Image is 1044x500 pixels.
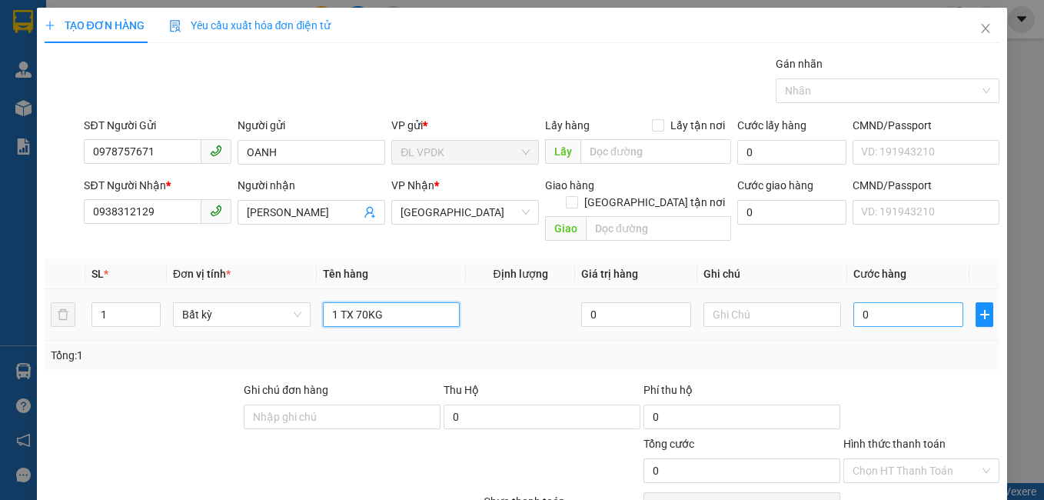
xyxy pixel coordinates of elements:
span: Thu Hộ [444,384,479,396]
span: Giao [545,216,586,241]
div: CMND/Passport [853,177,1000,194]
input: Dọc đường [586,216,731,241]
span: Đơn vị tính [173,268,231,280]
div: Người gửi [238,117,385,134]
div: VP gửi [391,117,539,134]
input: Ghi chú đơn hàng [244,405,441,429]
span: [GEOGRAPHIC_DATA] tận nơi [578,194,731,211]
span: close [979,22,992,35]
label: Gán nhãn [776,58,823,70]
div: SĐT Người Gửi [84,117,231,134]
span: Bất kỳ [182,303,301,326]
div: Người nhận [238,177,385,194]
span: Lấy hàng [545,119,590,132]
b: Phúc An Express [19,99,80,198]
div: SĐT Người Nhận [84,177,231,194]
span: Lấy tận nơi [664,117,731,134]
img: icon [169,20,181,32]
div: Phí thu hộ [643,382,840,405]
span: user-add [364,206,376,218]
span: phone [210,145,222,157]
input: Cước giao hàng [737,200,846,225]
span: Định lượng [494,268,548,280]
li: (c) 2017 [129,73,211,92]
img: logo.jpg [167,19,204,56]
button: plus [976,302,993,327]
label: Hình thức thanh toán [843,438,946,450]
span: VP Nhận [391,179,434,192]
label: Ghi chú đơn hàng [244,384,328,396]
span: Tổng cước [643,438,694,450]
label: Cước giao hàng [737,179,813,192]
div: CMND/Passport [853,117,1000,134]
label: Cước lấy hàng [737,119,806,132]
span: plus [976,308,992,321]
span: TẠO ĐƠN HÀNG [45,19,145,32]
th: Ghi chú [697,259,847,289]
img: logo.jpg [19,19,96,96]
span: ĐL Quận 1 [401,201,530,224]
input: 0 [581,302,691,327]
input: VD: Bàn, Ghế [323,302,460,327]
input: Dọc đường [580,139,731,164]
button: delete [51,302,75,327]
span: Giá trị hàng [581,268,638,280]
b: Gửi khách hàng [95,22,152,95]
b: [DOMAIN_NAME] [129,58,211,71]
span: Lấy [545,139,580,164]
span: Tên hàng [323,268,368,280]
span: phone [210,205,222,217]
span: SL [91,268,104,280]
span: Yêu cầu xuất hóa đơn điện tử [169,19,331,32]
button: Close [964,8,1007,51]
span: plus [45,20,55,31]
input: Ghi Chú [703,302,841,327]
input: Cước lấy hàng [737,140,846,165]
div: Tổng: 1 [51,347,404,364]
span: Giao hàng [545,179,594,192]
span: ĐL VPDK [401,141,530,164]
span: Cước hàng [853,268,906,280]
